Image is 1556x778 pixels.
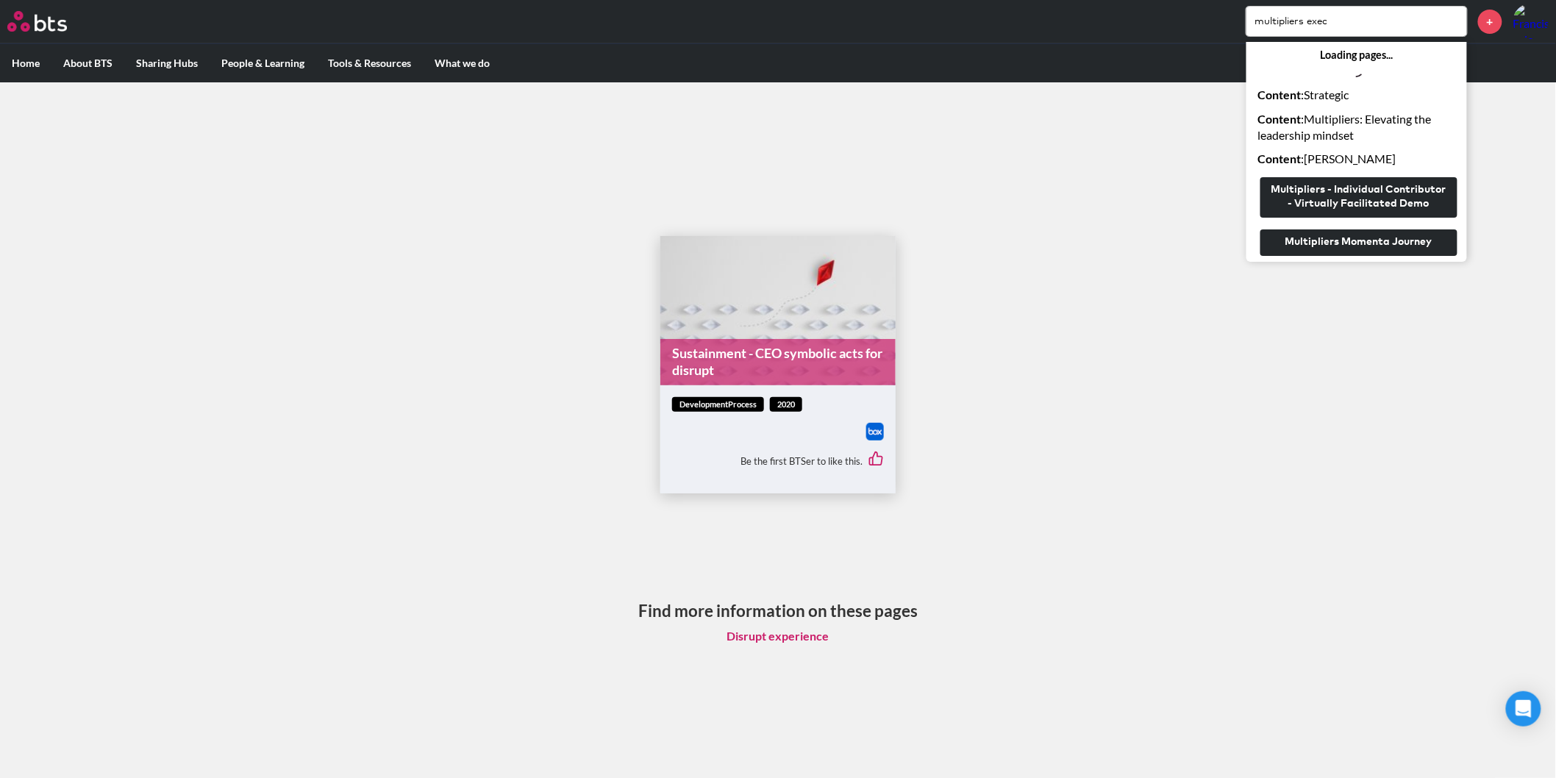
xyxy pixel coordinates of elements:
a: Disrupt experience [715,622,841,650]
label: Sharing Hubs [124,44,210,82]
a: Content:[PERSON_NAME] [1246,147,1467,171]
a: Content:Strategic [1246,83,1467,107]
span: 2020 [770,397,802,413]
div: Open Intercom Messenger [1506,691,1541,727]
img: Francis Prior [1513,4,1549,39]
label: People & Learning [210,44,316,82]
button: Multipliers Momenta Journey [1260,229,1457,256]
span: developmentProcess [672,397,764,413]
strong: Content [1258,88,1302,101]
img: Box logo [866,423,884,440]
label: What we do [423,44,502,82]
strong: Content [1258,112,1302,126]
label: Tools & Resources [316,44,423,82]
button: Multipliers - Individual Contributor - Virtually Facilitated Demo [1260,177,1457,218]
a: Sustainment - CEO symbolic acts for disrupt [660,339,896,385]
a: Download file from Box [866,423,884,440]
img: BTS Logo [7,11,67,32]
a: Go home [7,11,94,32]
a: Profile [1513,4,1549,39]
strong: Loading pages... [1321,48,1393,63]
h3: Find more information on these pages [638,599,918,622]
strong: Content [1258,151,1302,165]
label: About BTS [51,44,124,82]
a: + [1478,10,1502,34]
a: Content:Multipliers: Elevating the leadership mindset [1246,107,1467,148]
div: Be the first BTSer to like this. [672,440,884,482]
